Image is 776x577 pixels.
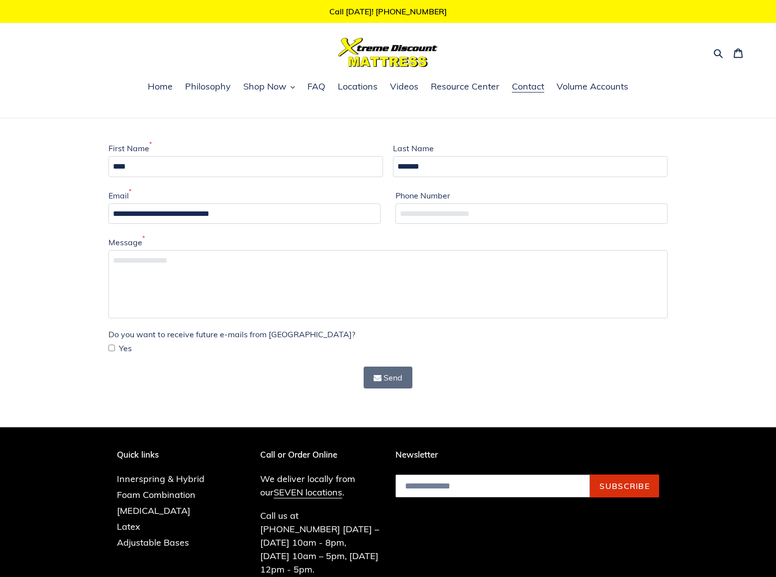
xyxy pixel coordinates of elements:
button: Send [364,367,413,388]
p: We deliver locally from our . [260,472,381,499]
span: Volume Accounts [557,81,628,93]
a: Latex [117,521,140,532]
a: Foam Combination [117,489,195,500]
a: FAQ [302,80,330,95]
a: SEVEN locations [274,486,342,498]
span: FAQ [307,81,325,93]
label: Message [108,236,145,248]
p: Call or Order Online [260,450,381,460]
a: Contact [507,80,549,95]
span: Home [148,81,173,93]
label: Last Name [393,142,434,154]
a: Videos [385,80,423,95]
a: Home [143,80,178,95]
span: Contact [512,81,544,93]
input: Yes [108,345,115,351]
a: Resource Center [426,80,504,95]
span: Philosophy [185,81,231,93]
span: Yes [119,342,132,354]
a: [MEDICAL_DATA] [117,505,191,516]
p: Quick links [117,450,219,460]
img: Xtreme Discount Mattress [338,38,438,67]
p: Newsletter [395,450,659,460]
label: First Name [108,142,152,154]
label: Phone Number [395,190,450,201]
a: Innerspring & Hybrid [117,473,204,484]
label: Do you want to receive future e-mails from [GEOGRAPHIC_DATA]? [108,328,355,340]
span: Shop Now [243,81,287,93]
input: Email address [395,475,590,497]
span: Subscribe [599,481,650,491]
span: Videos [390,81,418,93]
span: Locations [338,81,378,93]
button: Shop Now [238,80,300,95]
a: Volume Accounts [552,80,633,95]
label: Email [108,190,131,201]
p: Call us at [PHONE_NUMBER] [DATE] – [DATE] 10am - 8pm, [DATE] 10am – 5pm, [DATE] 12pm - 5pm. [260,509,381,576]
a: Philosophy [180,80,236,95]
span: Resource Center [431,81,499,93]
a: Adjustable Bases [117,537,189,548]
a: Locations [333,80,383,95]
button: Subscribe [590,475,659,497]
